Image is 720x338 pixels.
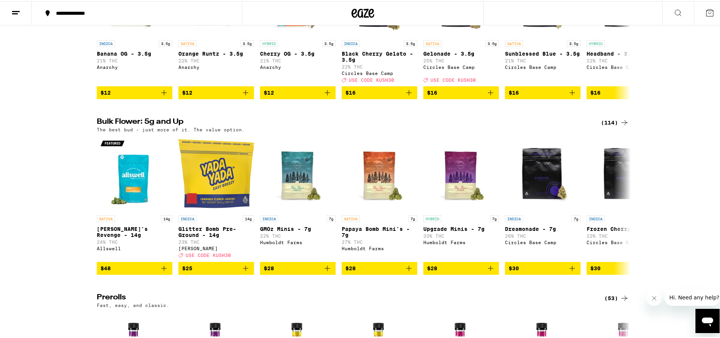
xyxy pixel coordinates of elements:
p: Orange Runtz - 3.5g [178,50,254,56]
a: Open page for Papaya Bomb Mini's - 7g from Humboldt Farms [342,135,417,260]
p: 22% THC [178,57,254,62]
div: Anarchy [97,64,172,69]
div: Anarchy [260,64,336,69]
button: Add to bag [97,261,172,274]
span: $25 [182,264,192,270]
p: INDICA [97,39,115,46]
p: Headband - 3.5g [587,50,662,56]
span: USE CODE KUSH30 [349,76,394,81]
a: Open page for Upgrade Minis - 7g from Humboldt Farms [423,135,499,260]
p: Sunblessed Blue - 3.5g [505,50,581,56]
p: INDICA [178,214,197,221]
span: $16 [590,89,601,95]
button: Add to bag [178,85,254,98]
button: Add to bag [260,85,336,98]
p: 24% THC [97,238,172,243]
p: 3.5g [159,39,172,46]
p: 22% THC [587,232,662,237]
a: Open page for Glitter Bomb Pre-Ground - 14g from Yada Yada [178,135,254,260]
p: 3.5g [567,39,581,46]
a: (114) [601,117,629,126]
a: Open page for Dreamonade - 7g from Circles Base Camp [505,135,581,260]
div: Humboldt Farms [423,239,499,244]
p: Upgrade Minis - 7g [423,225,499,231]
p: Banana OG - 3.5g [97,50,172,56]
div: Circles Base Camp [505,239,581,244]
p: SATIVA [423,39,441,46]
h2: Bulk Flower: 5g and Up [97,117,592,126]
p: 25% THC [423,57,499,62]
p: INDICA [260,214,278,221]
p: SATIVA [178,39,197,46]
a: (53) [604,293,629,302]
p: 21% THC [260,57,336,62]
button: Add to bag [342,85,417,98]
p: 3.5g [404,39,417,46]
p: 26% THC [505,232,581,237]
div: Circles Base Camp [423,64,499,69]
p: SATIVA [97,214,115,221]
p: SATIVA [342,214,360,221]
p: 3.5g [240,39,254,46]
span: $12 [182,89,192,95]
p: SATIVA [505,39,523,46]
p: INDICA [505,214,523,221]
p: 7g [408,214,417,221]
iframe: Message from company [665,288,720,305]
button: Add to bag [342,261,417,274]
p: HYBRID [423,214,441,221]
button: Add to bag [587,85,662,98]
span: $12 [264,89,274,95]
p: 22% THC [342,63,417,68]
p: 7g [490,214,499,221]
p: Fast, easy, and classic. [97,302,169,307]
p: 14g [161,214,172,221]
a: Open page for Frozen Cherry - 7g from Circles Base Camp [587,135,662,260]
div: Circles Base Camp [505,64,581,69]
button: Add to bag [587,261,662,274]
p: 23% THC [178,238,254,243]
div: Anarchy [178,64,254,69]
p: Cherry OG - 3.5g [260,50,336,56]
p: INDICA [342,39,360,46]
p: 3.5g [485,39,499,46]
button: Add to bag [260,261,336,274]
p: HYBRID [260,39,278,46]
img: Circles Base Camp - Frozen Cherry - 7g [587,135,662,210]
span: USE CODE KUSH30 [186,252,231,257]
span: $28 [427,264,437,270]
img: Yada Yada - Glitter Bomb Pre-Ground - 14g [178,135,254,210]
p: Dreamonade - 7g [505,225,581,231]
div: Allswell [97,245,172,250]
h2: Prerolls [97,293,592,302]
span: $30 [590,264,601,270]
span: $16 [427,89,437,95]
span: $12 [101,89,111,95]
div: Humboldt Farms [342,245,417,250]
button: Add to bag [423,261,499,274]
span: $28 [264,264,274,270]
p: GMOz Minis - 7g [260,225,336,231]
button: Add to bag [505,261,581,274]
p: 22% THC [260,232,336,237]
p: 21% THC [505,57,581,62]
p: 7g [327,214,336,221]
span: $48 [101,264,111,270]
a: Open page for Jack's Revenge - 14g from Allswell [97,135,172,260]
iframe: Button to launch messaging window [695,308,720,332]
p: 27% THC [342,238,417,243]
span: $30 [509,264,519,270]
span: $16 [345,89,356,95]
p: 3.5g [322,39,336,46]
p: Black Cherry Gelato - 3.5g [342,50,417,62]
img: Allswell - Jack's Revenge - 14g [97,135,172,210]
img: Humboldt Farms - Papaya Bomb Mini's - 7g [342,135,417,210]
button: Add to bag [97,85,172,98]
p: 21% THC [97,57,172,62]
p: 14g [243,214,254,221]
p: 7g [571,214,581,221]
img: Humboldt Farms - GMOz Minis - 7g [260,135,336,210]
p: Papaya Bomb Mini's - 7g [342,225,417,237]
